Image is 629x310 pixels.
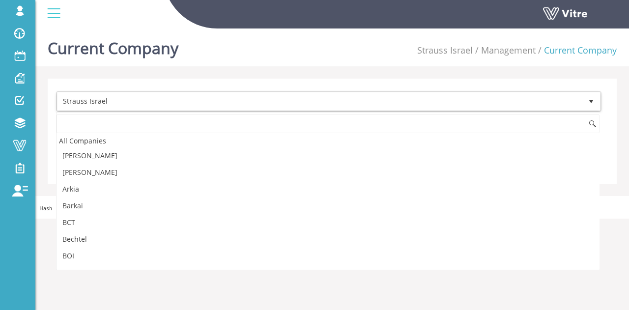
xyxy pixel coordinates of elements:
[57,147,600,164] li: [PERSON_NAME]
[57,214,600,231] li: BCT
[57,92,582,110] span: Strauss Israel
[582,92,600,111] span: select
[536,44,617,57] li: Current Company
[57,181,600,197] li: Arkia
[57,164,600,181] li: [PERSON_NAME]
[40,206,227,211] span: Hash 'a5c4531' Date '[DATE] 07:08:14 +0000' Branch 'Production'
[417,44,473,56] a: Strauss Israel
[57,248,600,264] li: BOI
[57,231,600,248] li: Bechtel
[57,197,600,214] li: Barkai
[48,25,178,66] h1: Current Company
[57,264,600,281] li: BSEL
[473,44,536,57] li: Management
[57,134,600,147] div: All Companies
